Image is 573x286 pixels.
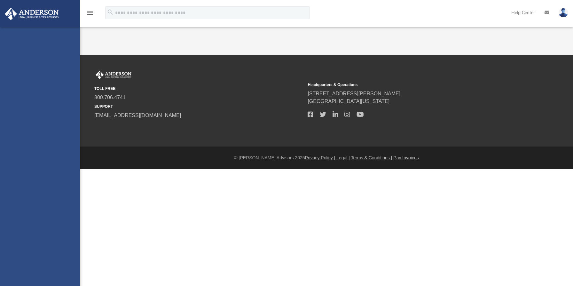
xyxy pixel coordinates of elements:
a: [EMAIL_ADDRESS][DOMAIN_NAME] [94,113,181,118]
a: [STREET_ADDRESS][PERSON_NAME] [308,91,400,96]
img: Anderson Advisors Platinum Portal [3,8,61,20]
a: 800.706.4741 [94,95,126,100]
img: User Pic [559,8,568,17]
a: Pay Invoices [393,155,419,160]
i: search [107,9,114,16]
a: menu [86,12,94,17]
i: menu [86,9,94,17]
small: Headquarters & Operations [308,82,516,88]
small: TOLL FREE [94,86,303,91]
a: Privacy Policy | [305,155,335,160]
small: SUPPORT [94,104,303,109]
a: [GEOGRAPHIC_DATA][US_STATE] [308,99,389,104]
a: Terms & Conditions | [351,155,392,160]
div: © [PERSON_NAME] Advisors 2025 [80,155,573,161]
a: Legal | [336,155,350,160]
img: Anderson Advisors Platinum Portal [94,71,133,79]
